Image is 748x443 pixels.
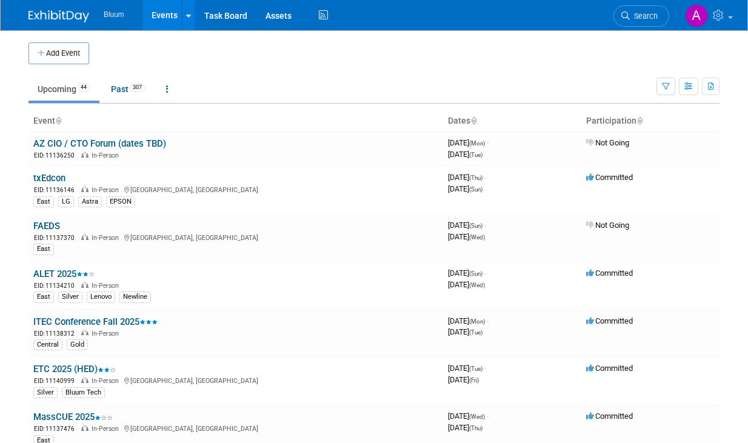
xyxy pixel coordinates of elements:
[33,221,60,231] a: FAEDS
[92,282,122,290] span: In-Person
[443,111,581,132] th: Dates
[448,316,489,325] span: [DATE]
[81,152,88,158] img: In-Person Event
[586,138,629,147] span: Not Going
[448,364,486,373] span: [DATE]
[33,291,54,302] div: East
[33,316,158,327] a: ITEC Conference Fall 2025
[33,375,438,385] div: [GEOGRAPHIC_DATA], [GEOGRAPHIC_DATA]
[33,232,438,242] div: [GEOGRAPHIC_DATA], [GEOGRAPHIC_DATA]
[81,234,88,240] img: In-Person Event
[58,196,74,207] div: LG
[28,111,443,132] th: Event
[33,339,62,350] div: Central
[78,196,102,207] div: Astra
[62,387,105,398] div: Bluum Tech
[67,339,88,350] div: Gold
[586,411,633,421] span: Committed
[55,116,61,125] a: Sort by Event Name
[448,423,483,432] span: [DATE]
[469,329,483,336] span: (Tue)
[119,291,151,302] div: Newline
[33,196,54,207] div: East
[34,282,79,289] span: EID: 11134210
[448,173,486,182] span: [DATE]
[92,377,122,385] span: In-Person
[28,78,99,101] a: Upcoming44
[636,116,643,125] a: Sort by Participation Type
[33,364,116,375] a: ETC 2025 (HED)
[34,187,79,193] span: EID: 11136146
[469,152,483,158] span: (Tue)
[469,222,483,229] span: (Sun)
[92,152,122,159] span: In-Person
[81,282,88,288] img: In-Person Event
[81,330,88,336] img: In-Person Event
[33,244,54,255] div: East
[586,268,633,278] span: Committed
[448,327,483,336] span: [DATE]
[34,330,79,337] span: EID: 11138312
[33,173,65,184] a: txEdcon
[92,234,122,242] span: In-Person
[448,280,485,289] span: [DATE]
[484,364,486,373] span: -
[469,318,485,325] span: (Mon)
[92,425,122,433] span: In-Person
[448,411,489,421] span: [DATE]
[469,175,483,181] span: (Thu)
[586,221,629,230] span: Not Going
[106,196,135,207] div: EPSON
[33,387,58,398] div: Silver
[34,235,79,241] span: EID: 11137370
[586,364,633,373] span: Committed
[484,221,486,230] span: -
[469,234,485,241] span: (Wed)
[581,111,720,132] th: Participation
[448,150,483,159] span: [DATE]
[469,270,483,277] span: (Sun)
[470,116,476,125] a: Sort by Start Date
[469,365,483,372] span: (Tue)
[33,423,438,433] div: [GEOGRAPHIC_DATA], [GEOGRAPHIC_DATA]
[613,5,669,27] a: Search
[104,10,124,19] span: Bluum
[77,83,90,92] span: 44
[92,330,122,338] span: In-Person
[129,83,145,92] span: 307
[102,78,155,101] a: Past307
[448,232,485,241] span: [DATE]
[81,425,88,431] img: In-Person Event
[685,4,708,27] img: Alison Rossi
[34,378,79,384] span: EID: 11140999
[487,411,489,421] span: -
[469,425,483,431] span: (Thu)
[469,377,479,384] span: (Fri)
[87,291,115,302] div: Lenovo
[484,268,486,278] span: -
[81,377,88,383] img: In-Person Event
[448,268,486,278] span: [DATE]
[28,42,89,64] button: Add Event
[487,316,489,325] span: -
[448,221,486,230] span: [DATE]
[469,282,485,288] span: (Wed)
[469,186,483,193] span: (Sun)
[469,413,485,420] span: (Wed)
[586,316,633,325] span: Committed
[33,268,95,279] a: ALET 2025
[33,411,113,422] a: MassCUE 2025
[28,10,89,22] img: ExhibitDay
[33,184,438,195] div: [GEOGRAPHIC_DATA], [GEOGRAPHIC_DATA]
[33,138,166,149] a: AZ CIO / CTO Forum (dates TBD)
[487,138,489,147] span: -
[448,184,483,193] span: [DATE]
[92,186,122,194] span: In-Person
[34,425,79,432] span: EID: 11137476
[81,186,88,192] img: In-Person Event
[586,173,633,182] span: Committed
[448,138,489,147] span: [DATE]
[58,291,82,302] div: Silver
[630,12,658,21] span: Search
[484,173,486,182] span: -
